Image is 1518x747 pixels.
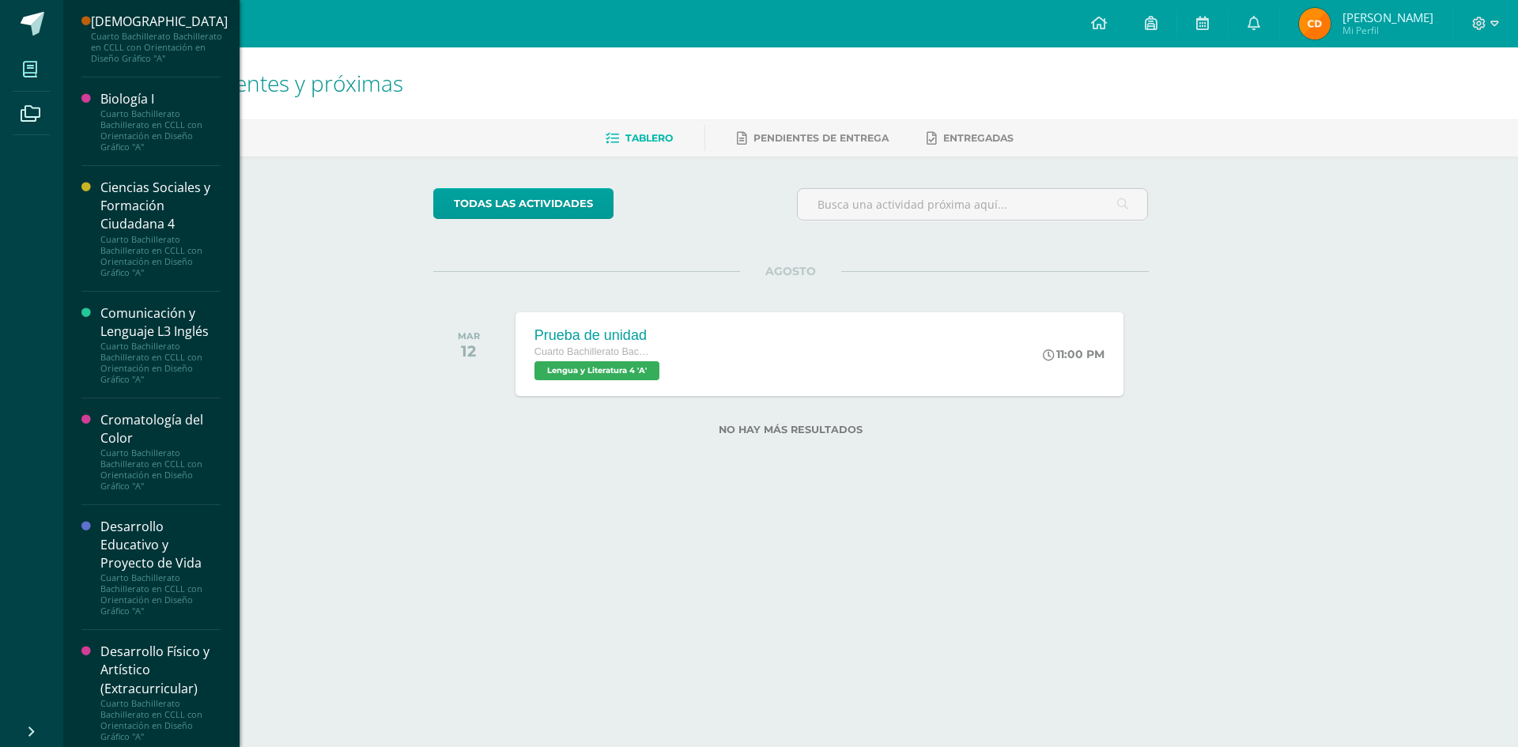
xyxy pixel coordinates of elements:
[100,304,221,385] a: Comunicación y Lenguaje L3 InglésCuarto Bachillerato Bachillerato en CCLL con Orientación en Dise...
[100,341,221,385] div: Cuarto Bachillerato Bachillerato en CCLL con Orientación en Diseño Gráfico "A"
[606,126,673,151] a: Tablero
[100,411,221,447] div: Cromatología del Color
[82,68,403,98] span: Actividades recientes y próximas
[100,234,221,278] div: Cuarto Bachillerato Bachillerato en CCLL con Orientación en Diseño Gráfico "A"
[100,411,221,492] a: Cromatología del ColorCuarto Bachillerato Bachillerato en CCLL con Orientación en Diseño Gráfico "A"
[740,264,841,278] span: AGOSTO
[753,132,889,144] span: Pendientes de entrega
[798,189,1148,220] input: Busca una actividad próxima aquí...
[100,643,221,741] a: Desarrollo Físico y Artístico (Extracurricular)Cuarto Bachillerato Bachillerato en CCLL con Orien...
[100,90,221,153] a: Biología ICuarto Bachillerato Bachillerato en CCLL con Orientación en Diseño Gráfico "A"
[100,643,221,697] div: Desarrollo Físico y Artístico (Extracurricular)
[100,518,221,572] div: Desarrollo Educativo y Proyecto de Vida
[737,126,889,151] a: Pendientes de entrega
[1342,24,1433,37] span: Mi Perfil
[91,13,228,64] a: [DEMOGRAPHIC_DATA]Cuarto Bachillerato Bachillerato en CCLL con Orientación en Diseño Gráfico "A"
[100,518,221,617] a: Desarrollo Educativo y Proyecto de VidaCuarto Bachillerato Bachillerato en CCLL con Orientación e...
[534,327,663,344] div: Prueba de unidad
[927,126,1014,151] a: Entregadas
[100,179,221,277] a: Ciencias Sociales y Formación Ciudadana 4Cuarto Bachillerato Bachillerato en CCLL con Orientación...
[100,108,221,153] div: Cuarto Bachillerato Bachillerato en CCLL con Orientación en Diseño Gráfico "A"
[458,341,480,360] div: 12
[1342,9,1433,25] span: [PERSON_NAME]
[625,132,673,144] span: Tablero
[100,90,221,108] div: Biología I
[91,31,228,64] div: Cuarto Bachillerato Bachillerato en CCLL con Orientación en Diseño Gráfico "A"
[100,698,221,742] div: Cuarto Bachillerato Bachillerato en CCLL con Orientación en Diseño Gráfico "A"
[100,304,221,341] div: Comunicación y Lenguaje L3 Inglés
[534,346,653,357] span: Cuarto Bachillerato Bachillerato en CCLL con Orientación en Diseño Gráfico
[534,361,659,380] span: Lengua y Literatura 4 'A'
[91,13,228,31] div: [DEMOGRAPHIC_DATA]
[1299,8,1331,40] img: a678470f8f6611accaf208cc37e056cc.png
[458,330,480,341] div: MAR
[100,179,221,233] div: Ciencias Sociales y Formación Ciudadana 4
[1043,347,1105,361] div: 11:00 PM
[433,424,1149,436] label: No hay más resultados
[943,132,1014,144] span: Entregadas
[433,188,614,219] a: todas las Actividades
[100,572,221,617] div: Cuarto Bachillerato Bachillerato en CCLL con Orientación en Diseño Gráfico "A"
[100,447,221,492] div: Cuarto Bachillerato Bachillerato en CCLL con Orientación en Diseño Gráfico "A"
